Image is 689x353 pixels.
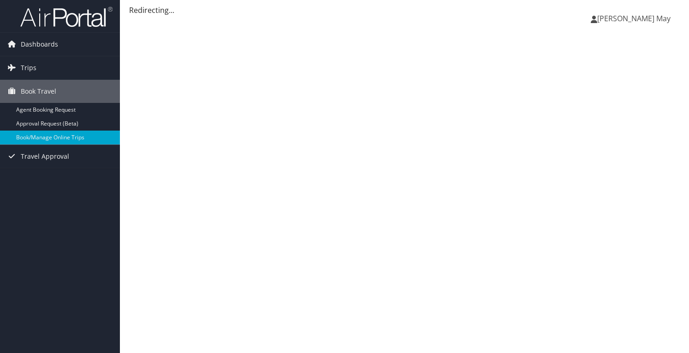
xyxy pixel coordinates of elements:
[21,145,69,168] span: Travel Approval
[21,80,56,103] span: Book Travel
[597,13,671,24] span: [PERSON_NAME] May
[21,56,36,79] span: Trips
[21,33,58,56] span: Dashboards
[129,5,680,16] div: Redirecting...
[591,5,680,32] a: [PERSON_NAME] May
[20,6,113,28] img: airportal-logo.png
